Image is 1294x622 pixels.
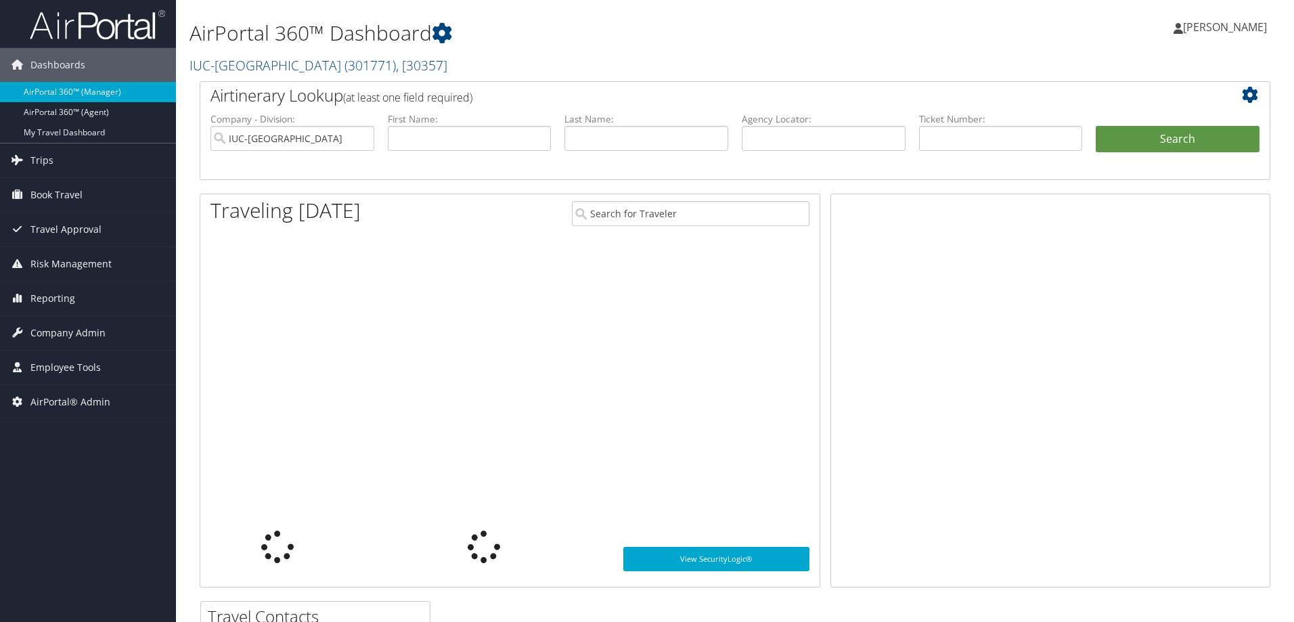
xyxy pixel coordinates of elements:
[388,112,552,126] label: First Name:
[30,143,53,177] span: Trips
[30,316,106,350] span: Company Admin
[30,385,110,419] span: AirPortal® Admin
[343,90,472,105] span: (at least one field required)
[30,282,75,315] span: Reporting
[344,56,396,74] span: ( 301771 )
[742,112,906,126] label: Agency Locator:
[396,56,447,74] span: , [ 30357 ]
[189,56,447,74] a: IUC-[GEOGRAPHIC_DATA]
[919,112,1083,126] label: Ticket Number:
[572,201,809,226] input: Search for Traveler
[623,547,809,571] a: View SecurityLogic®
[30,178,83,212] span: Book Travel
[210,196,361,225] h1: Traveling [DATE]
[210,112,374,126] label: Company - Division:
[30,351,101,384] span: Employee Tools
[30,48,85,82] span: Dashboards
[1174,7,1280,47] a: [PERSON_NAME]
[1096,126,1259,153] button: Search
[30,213,102,246] span: Travel Approval
[564,112,728,126] label: Last Name:
[30,9,165,41] img: airportal-logo.png
[30,247,112,281] span: Risk Management
[1183,20,1267,35] span: [PERSON_NAME]
[210,84,1170,107] h2: Airtinerary Lookup
[189,19,917,47] h1: AirPortal 360™ Dashboard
